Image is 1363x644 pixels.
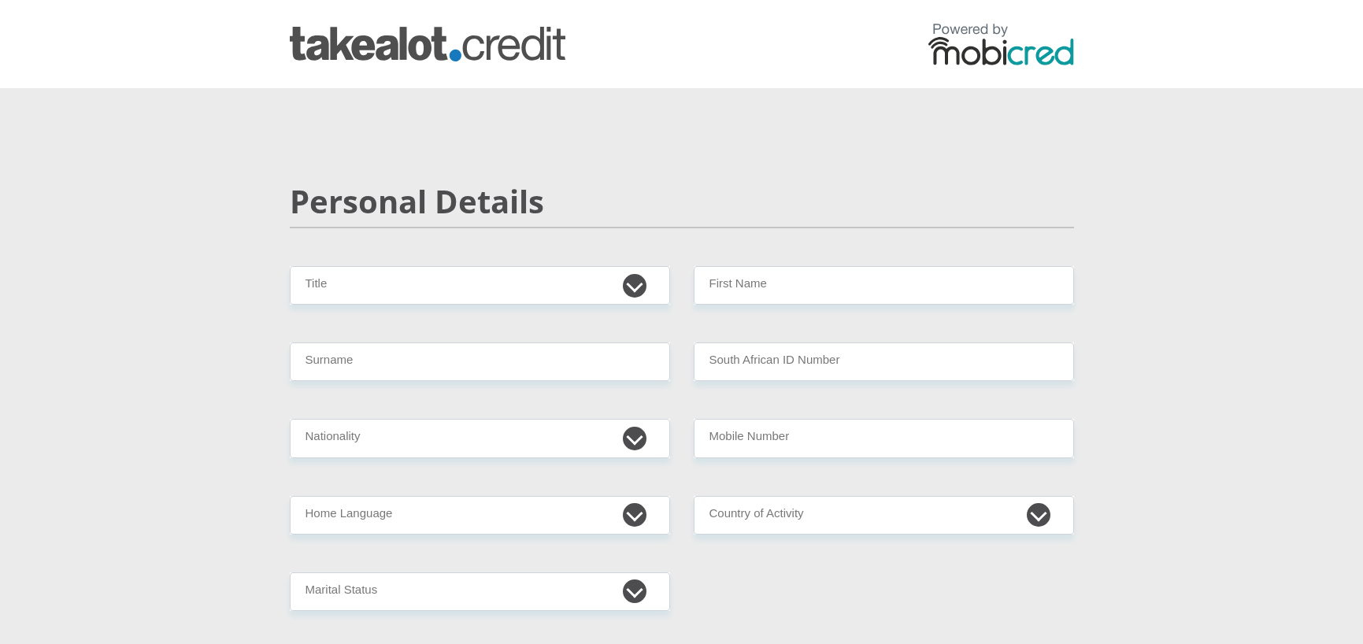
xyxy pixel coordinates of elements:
input: ID Number [694,342,1074,381]
input: First Name [694,266,1074,305]
input: Surname [290,342,670,381]
h2: Personal Details [290,183,1074,220]
input: Contact Number [694,419,1074,457]
img: takealot_credit logo [290,27,565,61]
img: powered by mobicred logo [928,23,1074,65]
